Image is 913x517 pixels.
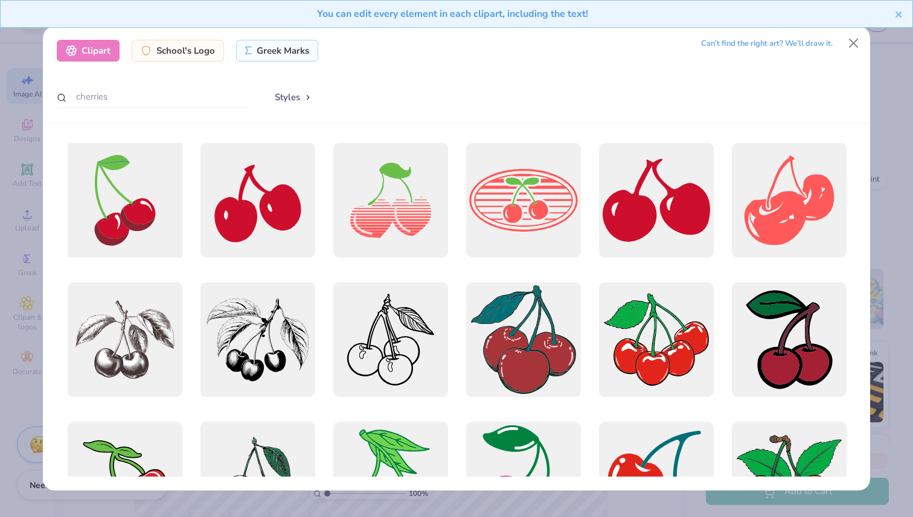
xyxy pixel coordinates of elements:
[10,7,895,21] div: You can edit every element in each clipart, including the text!
[57,86,250,108] input: Search by name
[236,40,319,62] div: Greek Marks
[262,86,325,109] button: Styles
[57,40,120,62] div: Clipart
[895,7,903,21] button: close
[132,40,224,62] div: School's Logo
[842,32,865,55] button: Close
[701,33,833,54] div: Can’t find the right art? We’ll draw it.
